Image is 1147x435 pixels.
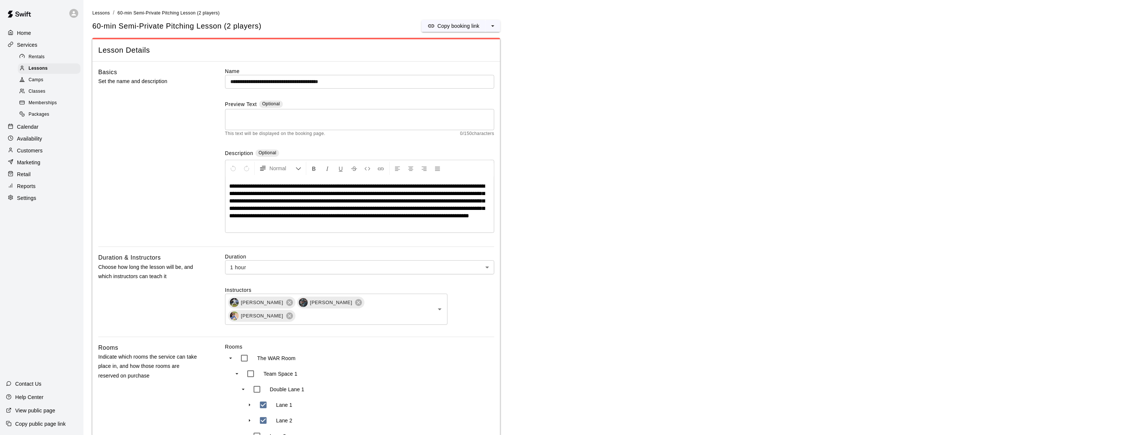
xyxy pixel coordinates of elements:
li: / [113,9,115,17]
span: Lessons [29,65,48,72]
span: [PERSON_NAME] [237,299,288,306]
a: Lessons [18,63,83,74]
label: Instructors [225,286,494,294]
button: Formatting Options [256,162,304,175]
a: Camps [18,75,83,86]
h5: 60-min Semi-Private Pitching Lesson (2 players) [92,21,261,31]
p: Settings [17,194,36,202]
a: Services [6,39,78,50]
div: Customers [6,145,78,156]
p: Lane 2 [276,417,293,424]
h6: Basics [98,67,117,77]
span: 60-min Semi-Private Pitching Lesson (2 players) [118,10,220,16]
a: Lessons [92,10,110,16]
div: Rylan Pranger[PERSON_NAME] [228,297,296,309]
label: Name [225,67,494,75]
div: Classes [18,86,80,97]
button: Format Bold [308,162,320,175]
button: Insert Code [361,162,374,175]
div: split button [422,20,500,32]
a: Calendar [6,121,78,132]
p: Copy booking link [438,22,479,30]
div: Rentals [18,52,80,62]
span: [PERSON_NAME] [306,299,357,306]
h6: Duration & Instructors [98,253,161,263]
p: Set the name and description [98,77,201,86]
span: Memberships [29,99,57,107]
span: 0 / 150 characters [460,130,494,138]
p: Help Center [15,393,43,401]
button: Format Strikethrough [348,162,360,175]
button: Copy booking link [422,20,485,32]
img: Rylan Pranger [230,298,239,307]
div: Grayden Stauffer[PERSON_NAME] [297,297,365,309]
p: Lane 1 [276,401,293,409]
label: Preview Text [225,100,257,109]
button: Right Align [418,162,431,175]
a: Marketing [6,157,78,168]
a: Settings [6,192,78,204]
a: Reports [6,181,78,192]
p: Reports [17,182,36,190]
p: Customers [17,147,43,154]
nav: breadcrumb [92,9,1138,17]
a: Home [6,27,78,39]
button: Redo [240,162,253,175]
p: Marketing [17,159,40,166]
span: This text will be displayed on the booking page. [225,130,326,138]
div: 1 hour [225,260,494,274]
a: Retail [6,169,78,180]
div: Camps [18,75,80,85]
p: View public page [15,407,55,414]
p: Calendar [17,123,39,131]
p: Double Lane 1 [270,386,304,393]
p: Services [17,41,37,49]
img: Grayden Stauffer [299,298,308,307]
button: Insert Link [375,162,387,175]
label: Duration [225,253,494,260]
label: Rooms [225,343,494,350]
button: Justify Align [431,162,444,175]
button: Center Align [405,162,417,175]
span: Classes [29,88,45,95]
label: Description [225,149,253,158]
button: Format Underline [334,162,347,175]
span: Packages [29,111,49,118]
button: select merge strategy [485,20,500,32]
p: Team Space 1 [264,370,297,378]
a: Memberships [18,98,83,109]
a: Packages [18,109,83,121]
span: Optional [258,150,276,155]
p: Availability [17,135,42,142]
p: Copy public page link [15,420,66,428]
p: The WAR Room [257,355,296,362]
div: Memberships [18,98,80,108]
button: Left Align [391,162,404,175]
a: Rentals [18,51,83,63]
div: Liam Devine[PERSON_NAME] [228,310,296,322]
p: Choose how long the lesson will be, and which instructors can teach it [98,263,201,281]
a: Classes [18,86,83,98]
span: Normal [270,165,296,172]
button: Format Italics [321,162,334,175]
button: Open [435,304,445,314]
p: Contact Us [15,380,42,388]
p: Retail [17,171,31,178]
div: Lessons [18,63,80,74]
img: Liam Devine [230,312,239,320]
h6: Rooms [98,343,118,353]
a: Availability [6,133,78,144]
div: Packages [18,109,80,120]
p: Indicate which rooms the service can take place in, and how those rooms are reserved on purchase [98,352,201,380]
button: Undo [227,162,240,175]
